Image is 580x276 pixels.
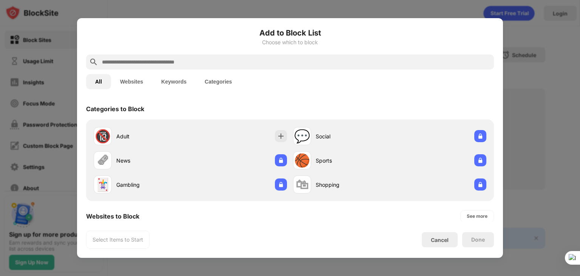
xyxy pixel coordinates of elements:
[89,57,98,67] img: search.svg
[116,157,190,164] div: News
[294,129,310,144] div: 💬
[467,212,487,220] div: See more
[86,105,144,113] div: Categories to Block
[316,132,390,140] div: Social
[93,236,143,243] div: Select Items to Start
[294,153,310,168] div: 🏀
[471,237,485,243] div: Done
[316,157,390,164] div: Sports
[152,74,196,89] button: Keywords
[86,39,494,45] div: Choose which to block
[296,177,309,192] div: 🛍
[95,177,111,192] div: 🃏
[316,181,390,189] div: Shopping
[196,74,241,89] button: Categories
[86,74,111,89] button: All
[111,74,152,89] button: Websites
[86,27,494,39] h6: Add to Block List
[96,153,109,168] div: 🗞
[95,129,111,144] div: 🔞
[431,237,449,243] div: Cancel
[116,181,190,189] div: Gambling
[116,132,190,140] div: Adult
[86,212,139,220] div: Websites to Block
